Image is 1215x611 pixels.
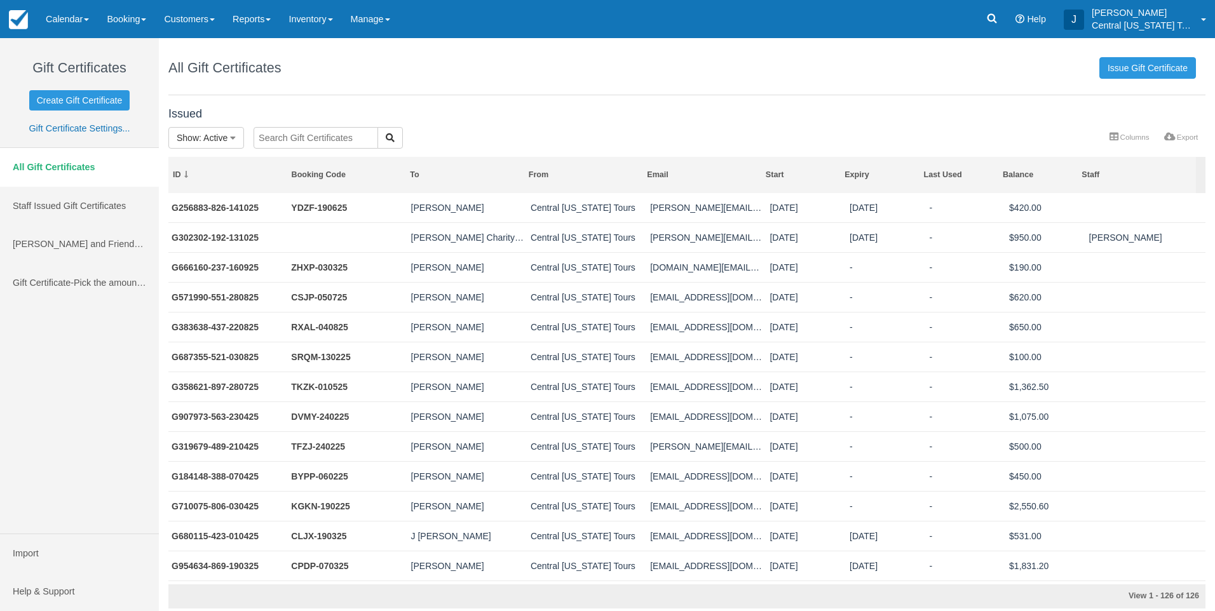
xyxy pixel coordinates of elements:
[408,461,527,491] td: Brian Hansberry
[846,193,927,223] td: 10/14/26
[1006,401,1086,431] td: $1,075.00
[927,521,1007,551] td: -
[927,222,1007,252] td: -
[288,521,407,551] td: CLJX-190325
[168,342,288,372] td: G687355-521-030825
[168,401,288,431] td: G907973-563-230425
[288,312,407,342] td: RXAL-040825
[647,312,766,342] td: chadrhamel@gmail.com
[408,222,527,252] td: Eddie Montgomery Charity Scramble
[13,239,349,249] span: [PERSON_NAME] and Friends Charity scramble and Concert Private Bourbon tour
[168,461,288,491] td: G184148-388-070425
[527,401,647,431] td: Central Kentucky Tours
[292,170,402,180] div: Booking Code
[1102,128,1157,146] a: Columns
[172,531,259,541] a: G680115-423-010425
[927,252,1007,282] td: -
[846,312,927,342] td: -
[172,262,259,272] a: G666160-237-160925
[168,60,281,76] h1: All Gift Certificates
[1027,14,1046,24] span: Help
[927,581,1007,610] td: -
[647,431,766,461] td: brad.minton@gmail.com
[291,322,348,332] a: RXAL-040825
[927,193,1007,223] td: -
[647,372,766,401] td: erinandtlove@gmail.com
[647,401,766,431] td: pfkolke@gmail.com
[766,401,846,431] td: 04/23/25
[927,431,1007,461] td: -
[408,372,527,401] td: WILLIAM APOLLO
[766,222,846,252] td: 10/13/25
[529,170,639,180] div: From
[527,282,647,312] td: Central Kentucky Tours
[288,431,407,461] td: TFZJ-240225
[647,491,766,521] td: jpaquette75@gmail.com
[288,372,407,401] td: TKZK-010525
[291,203,347,213] a: YDZF-190625
[927,461,1007,491] td: -
[291,561,348,571] a: CPDP-070325
[647,342,766,372] td: scott1110@att.net
[527,551,647,581] td: Central Kentucky Tours
[9,10,28,29] img: checkfront-main-nav-mini-logo.png
[13,278,146,288] span: Gift Certificate-Pick the amount
[647,170,757,180] div: Email
[1015,15,1024,23] i: Help
[647,521,766,551] td: jralarcon11@gmail.com
[1006,312,1086,342] td: $650.00
[199,133,227,143] span: : Active
[288,193,407,223] td: YDZF-190625
[172,322,259,332] a: G383638-437-220825
[845,170,915,180] div: Expiry
[291,262,348,272] a: ZHXP-030325
[846,551,927,581] td: 03/19/26
[766,252,846,282] td: 09/16/25
[408,252,527,282] td: Jessica Smart
[408,521,527,551] td: J Robert Alarcon
[766,581,846,610] td: 10/22/24
[866,591,1199,602] div: View 1 - 126 of 126
[408,342,527,372] td: Scott Hunter
[1006,491,1086,521] td: $2,550.60
[173,170,283,180] div: ID
[766,312,846,342] td: 08/22/25
[291,501,350,511] a: KGKN-190225
[527,252,647,282] td: Central Kentucky Tours
[291,441,345,452] a: TFZJ-240225
[168,521,288,551] td: G680115-423-010425
[291,292,347,302] a: CSJP-050725
[408,431,527,461] td: Brad Minton
[142,278,165,288] span: $0.00
[766,461,846,491] td: 04/07/25
[1099,57,1196,79] a: Issue Gift Certificate
[846,252,927,282] td: -
[1092,6,1193,19] p: [PERSON_NAME]
[288,581,407,610] td: KHHC-021024
[1082,170,1191,180] div: Staff
[168,491,288,521] td: G710075-806-030425
[10,60,149,76] h1: Gift Certificates
[291,412,349,422] a: DVMY-240225
[527,581,647,610] td: Central Kentucky Tours
[846,282,927,312] td: -
[168,282,288,312] td: G571990-551-280825
[927,312,1007,342] td: -
[288,461,407,491] td: BYPP-060225
[172,382,259,392] a: G358621-897-280725
[168,108,1205,121] h4: Issued
[1006,372,1086,401] td: $1,362.50
[172,561,259,571] a: G954634-869-190325
[172,501,259,511] a: G710075-806-030425
[1092,19,1193,32] p: Central [US_STATE] Tours
[927,372,1007,401] td: -
[846,401,927,431] td: -
[846,521,927,551] td: 04/01/26
[766,193,846,223] td: 10/14/25
[647,461,766,491] td: brianhansberry37@gmail.com
[1086,222,1205,252] td: Josh
[254,127,378,149] input: Search Gift Certificates
[1006,521,1086,551] td: $531.00
[168,312,288,342] td: G383638-437-220825
[408,312,527,342] td: Chad Hamel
